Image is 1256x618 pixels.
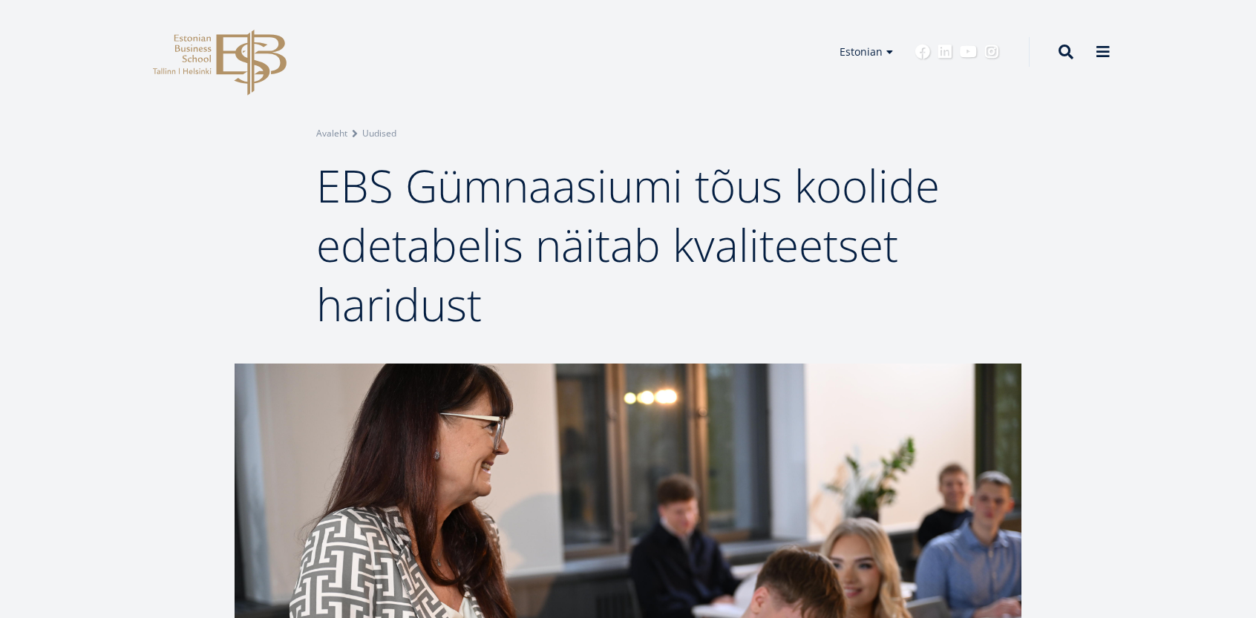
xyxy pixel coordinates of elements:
[316,126,347,141] a: Avaleht
[316,155,940,335] span: EBS Gümnaasiumi tõus koolide edetabelis näitab kvaliteetset haridust
[960,45,977,59] a: Youtube
[915,45,930,59] a: Facebook
[984,45,999,59] a: Instagram
[362,126,396,141] a: Uudised
[938,45,952,59] a: Linkedin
